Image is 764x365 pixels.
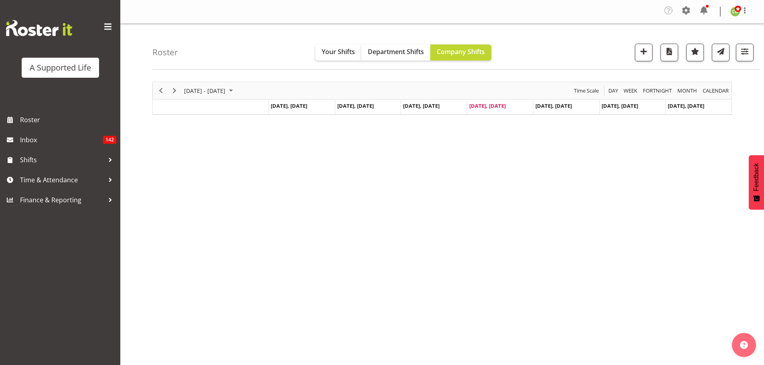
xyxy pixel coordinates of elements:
[602,102,638,109] span: [DATE], [DATE]
[753,163,760,191] span: Feedback
[30,62,91,74] div: A Supported Life
[668,102,704,109] span: [DATE], [DATE]
[676,86,699,96] button: Timeline Month
[623,86,638,96] span: Week
[430,44,491,60] button: Company Shifts
[271,102,307,109] span: [DATE], [DATE]
[368,47,424,56] span: Department Shifts
[103,136,116,144] span: 142
[322,47,355,56] span: Your Shifts
[20,154,104,166] span: Shifts
[642,86,673,96] button: Fortnight
[573,86,600,96] span: Time Scale
[156,86,166,96] button: Previous
[315,44,361,60] button: Your Shifts
[607,86,620,96] button: Timeline Day
[337,102,374,109] span: [DATE], [DATE]
[437,47,485,56] span: Company Shifts
[20,114,116,126] span: Roster
[622,86,639,96] button: Timeline Week
[20,194,104,206] span: Finance & Reporting
[661,44,678,61] button: Download a PDF of the roster according to the set date range.
[403,102,440,109] span: [DATE], [DATE]
[469,102,506,109] span: [DATE], [DATE]
[183,86,237,96] button: August 25 - 31, 2025
[152,48,178,57] h4: Roster
[573,86,600,96] button: Time Scale
[701,86,730,96] button: Month
[730,7,740,16] img: cathriona-byrne9810.jpg
[20,134,103,146] span: Inbox
[686,44,704,61] button: Highlight an important date within the roster.
[677,86,698,96] span: Month
[736,44,754,61] button: Filter Shifts
[608,86,619,96] span: Day
[183,86,226,96] span: [DATE] - [DATE]
[702,86,730,96] span: calendar
[152,82,732,115] div: Timeline Week of August 28, 2025
[740,341,748,349] img: help-xxl-2.png
[168,82,181,99] div: Next
[361,44,430,60] button: Department Shifts
[535,102,572,109] span: [DATE], [DATE]
[169,86,180,96] button: Next
[642,86,673,96] span: Fortnight
[635,44,653,61] button: Add a new shift
[154,82,168,99] div: Previous
[712,44,730,61] button: Send a list of all shifts for the selected filtered period to all rostered employees.
[749,155,764,210] button: Feedback - Show survey
[6,20,72,36] img: Rosterit website logo
[20,174,104,186] span: Time & Attendance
